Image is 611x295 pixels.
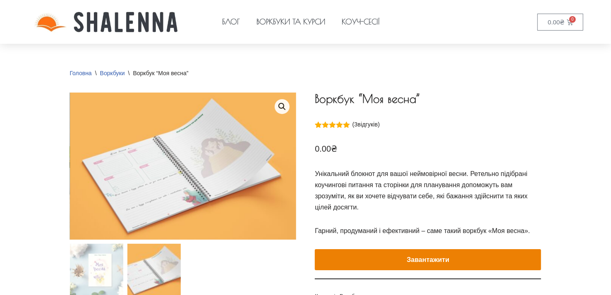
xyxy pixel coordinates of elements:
[315,121,318,138] span: 3
[315,144,337,153] bdi: 0.00
[352,121,380,128] a: (3відгуків)
[333,3,388,41] a: Коуч-сесії
[537,14,583,31] a: 0.00₴ 0
[315,249,541,271] button: Завантажити
[315,225,541,236] p: Гарний, продуманий і ефективний – саме такий воркбук «Моя весна».
[70,70,92,76] a: Головна
[548,19,565,26] bdi: 0.00
[315,121,350,128] div: Оцінено в 5.00 з 5
[100,70,125,76] a: Воркбуки
[248,3,333,41] a: Воркбуки та курси
[331,144,337,153] span: ₴
[560,19,565,26] span: ₴
[70,69,189,79] nav: Breadcrumb
[92,70,100,76] span: \
[315,93,541,105] h1: Воркбук “Моя весна”
[354,121,357,128] span: 3
[315,121,350,157] span: Рейтинг з 5 на основі опитування покупців
[275,99,290,114] a: Перегляд галереї зображень у повноекранному режимі
[569,16,576,23] span: 0
[125,70,133,76] span: \
[315,168,541,213] p: Унікальний блокнот для вашої неймовірної весни. Ретельно підібрані коучингові питання та сторінки...
[214,3,248,41] a: Блог
[214,3,488,41] nav: Меню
